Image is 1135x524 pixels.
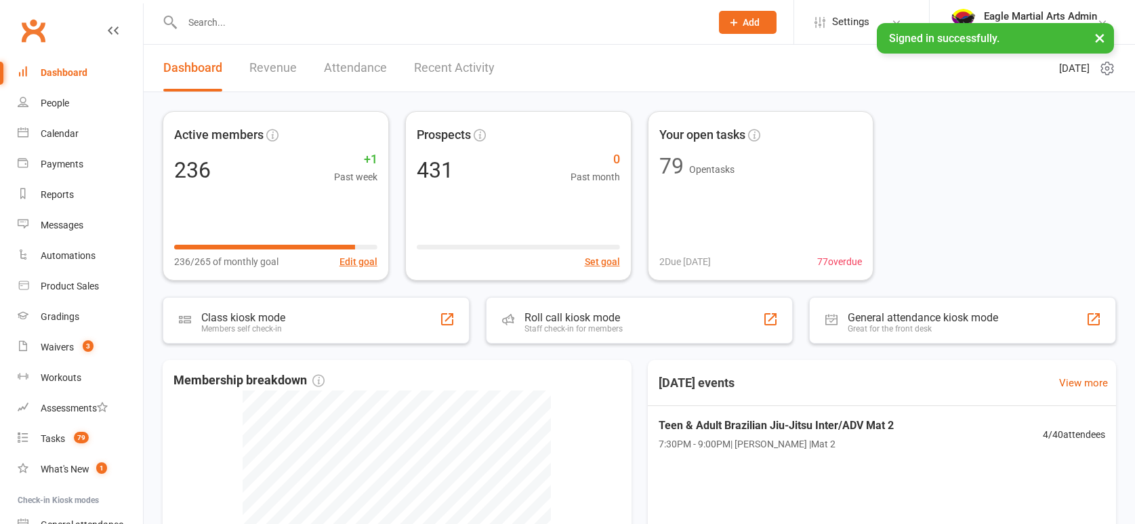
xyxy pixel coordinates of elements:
span: Your open tasks [659,125,745,145]
a: Product Sales [18,271,143,302]
div: Reports [41,189,74,200]
a: Calendar [18,119,143,149]
a: What's New1 [18,454,143,485]
div: Gradings [41,311,79,322]
span: 3 [83,340,94,352]
span: Settings [832,7,869,37]
span: Past month [571,169,620,184]
span: 2 Due [DATE] [659,254,711,269]
div: 236 [174,159,211,181]
div: General attendance kiosk mode [848,311,998,324]
span: Add [743,17,760,28]
span: Signed in successfully. [889,32,999,45]
button: Edit goal [339,254,377,269]
div: Eagle Martial Arts [984,22,1097,35]
a: View more [1059,375,1108,391]
div: Roll call kiosk mode [524,311,623,324]
a: People [18,88,143,119]
div: Assessments [41,403,108,414]
a: Gradings [18,302,143,332]
a: Payments [18,149,143,180]
a: Dashboard [163,45,222,92]
span: Membership breakdown [173,371,325,390]
div: 431 [417,159,453,181]
h3: [DATE] events [648,371,745,395]
a: Waivers 3 [18,332,143,363]
button: Set goal [585,254,620,269]
a: Automations [18,241,143,271]
div: Payments [41,159,83,169]
input: Search... [178,13,701,32]
a: Attendance [324,45,387,92]
span: 79 [74,432,89,443]
span: +1 [334,150,377,169]
a: Tasks 79 [18,424,143,454]
a: Clubworx [16,14,50,47]
button: × [1088,23,1112,52]
a: Dashboard [18,58,143,88]
div: Members self check-in [201,324,285,334]
span: Open tasks [689,164,735,175]
span: Prospects [417,125,471,145]
a: Recent Activity [414,45,495,92]
a: Reports [18,180,143,210]
span: 236/265 of monthly goal [174,254,278,269]
div: Staff check-in for members [524,324,623,334]
div: Automations [41,250,96,261]
img: thumb_image1738041739.png [950,9,977,36]
div: Eagle Martial Arts Admin [984,10,1097,22]
a: Revenue [249,45,297,92]
div: Dashboard [41,67,87,78]
span: [DATE] [1059,60,1090,77]
div: Workouts [41,372,81,383]
span: Teen & Adult Brazilian Jiu-Jitsu Inter/ADV Mat 2 [659,417,894,435]
span: Active members [174,125,264,145]
a: Assessments [18,393,143,424]
div: Product Sales [41,281,99,291]
div: Waivers [41,342,74,352]
div: People [41,98,69,108]
div: Messages [41,220,83,230]
div: Class kiosk mode [201,311,285,324]
span: 4 / 40 attendees [1043,427,1105,442]
div: Great for the front desk [848,324,998,334]
div: What's New [41,464,89,475]
a: Messages [18,210,143,241]
span: 1 [96,462,107,474]
div: Calendar [41,128,79,139]
span: Past week [334,169,377,184]
div: Tasks [41,433,65,444]
button: Add [719,11,777,34]
div: 79 [659,155,684,177]
span: 7:30PM - 9:00PM | [PERSON_NAME] | Mat 2 [659,437,894,451]
span: 0 [571,150,620,169]
span: 77 overdue [817,254,862,269]
a: Workouts [18,363,143,393]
